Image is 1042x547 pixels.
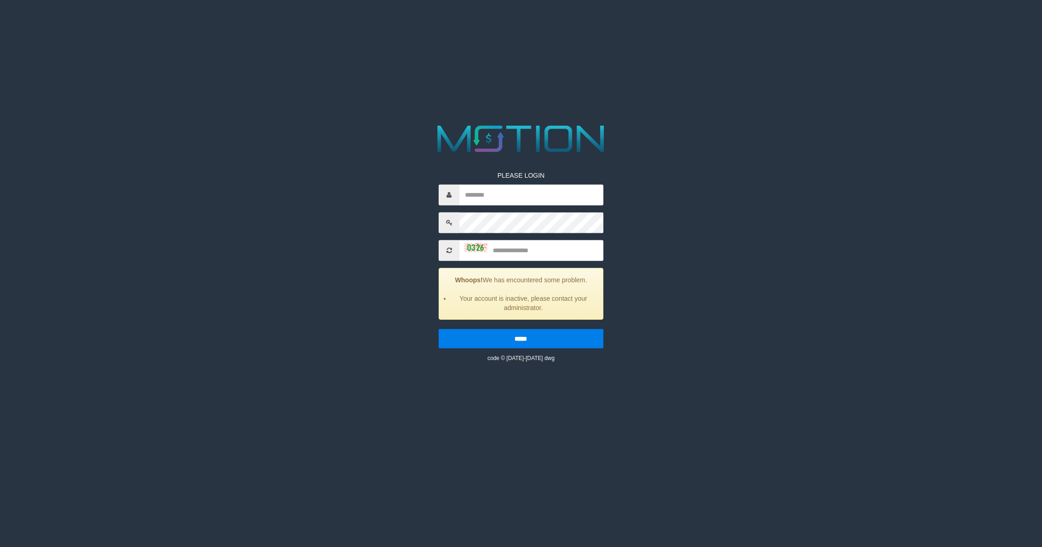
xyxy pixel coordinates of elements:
[451,293,595,312] li: Your account is inactive, please contact your administrator.
[439,267,603,319] div: We has encountered some problem.
[487,354,554,361] small: code © [DATE]-[DATE] dwg
[464,243,487,252] img: captcha
[430,121,612,157] img: MOTION_logo.png
[455,276,483,283] strong: Whoops!
[439,170,603,180] p: PLEASE LOGIN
